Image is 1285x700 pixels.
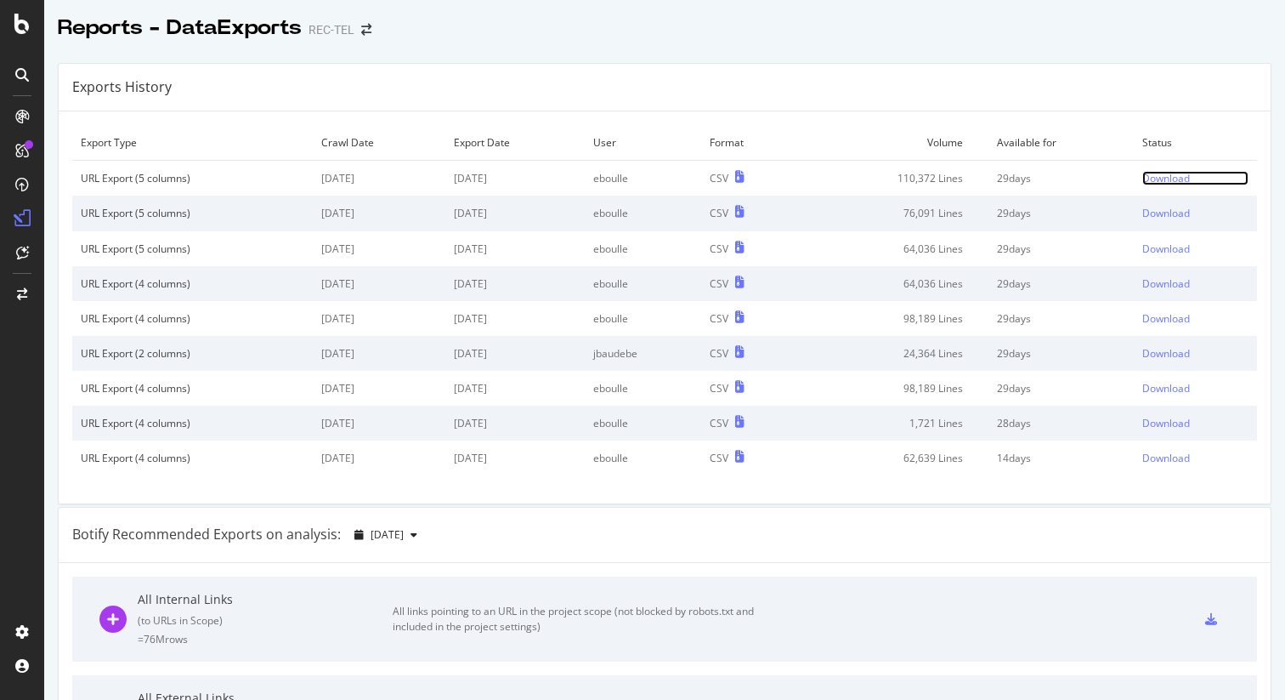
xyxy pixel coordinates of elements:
td: [DATE] [445,441,585,475]
a: Download [1142,206,1248,220]
div: REC-TEL [309,21,354,38]
td: jbaudebe [585,336,701,371]
td: [DATE] [445,231,585,266]
div: URL Export (5 columns) [81,206,304,220]
td: Export Date [445,125,585,161]
td: 64,036 Lines [800,266,989,301]
td: eboulle [585,301,701,336]
div: URL Export (5 columns) [81,242,304,256]
td: [DATE] [313,266,445,301]
td: Crawl Date [313,125,445,161]
div: Exports History [72,77,172,97]
div: CSV [710,171,728,185]
span: 2025 Sep. 30th [371,527,404,542]
td: eboulle [585,231,701,266]
div: URL Export (4 columns) [81,276,304,291]
td: [DATE] [313,441,445,475]
td: [DATE] [445,371,585,406]
div: Download [1142,242,1190,256]
a: Download [1142,381,1248,396]
td: [DATE] [445,406,585,441]
div: CSV [710,276,728,291]
a: Download [1142,451,1248,465]
div: CSV [710,206,728,220]
td: 28 days [988,406,1134,441]
div: CSV [710,416,728,430]
a: Download [1142,171,1248,185]
div: URL Export (4 columns) [81,451,304,465]
td: 29 days [988,301,1134,336]
div: URL Export (4 columns) [81,381,304,396]
div: URL Export (4 columns) [81,416,304,430]
div: Botify Recommended Exports on analysis: [72,525,341,544]
td: [DATE] [313,371,445,406]
div: URL Export (4 columns) [81,311,304,326]
td: 29 days [988,336,1134,371]
a: Download [1142,416,1248,430]
div: URL Export (5 columns) [81,171,304,185]
td: 29 days [988,266,1134,301]
td: eboulle [585,266,701,301]
a: Download [1142,311,1248,326]
td: eboulle [585,371,701,406]
td: 29 days [988,161,1134,196]
td: eboulle [585,196,701,230]
td: eboulle [585,441,701,475]
div: All links pointing to an URL in the project scope (not blocked by robots.txt and included in the ... [393,604,775,635]
div: CSV [710,381,728,396]
a: Download [1142,276,1248,291]
td: 98,189 Lines [800,371,989,406]
div: Download [1142,276,1190,291]
td: Status [1134,125,1257,161]
td: [DATE] [313,196,445,230]
div: csv-export [1205,613,1217,625]
button: [DATE] [348,521,424,549]
div: = 76M rows [138,632,393,646]
div: CSV [710,242,728,256]
td: User [585,125,701,161]
td: eboulle [585,161,701,196]
td: [DATE] [313,161,445,196]
td: [DATE] [445,301,585,336]
div: Download [1142,381,1190,396]
div: Download [1142,451,1190,465]
td: Available for [988,125,1134,161]
a: Download [1142,346,1248,361]
td: [DATE] [445,161,585,196]
td: 29 days [988,371,1134,406]
td: [DATE] [445,196,585,230]
td: eboulle [585,406,701,441]
div: Download [1142,346,1190,361]
td: Export Type [72,125,313,161]
div: arrow-right-arrow-left [361,24,371,36]
td: 98,189 Lines [800,301,989,336]
td: [DATE] [313,301,445,336]
div: All Internal Links [138,591,393,608]
div: Download [1142,171,1190,185]
div: Download [1142,311,1190,326]
td: 110,372 Lines [800,161,989,196]
td: [DATE] [445,336,585,371]
td: [DATE] [313,406,445,441]
td: [DATE] [445,266,585,301]
div: Download [1142,206,1190,220]
td: 29 days [988,196,1134,230]
a: Download [1142,242,1248,256]
td: [DATE] [313,231,445,266]
div: Reports - DataExports [58,14,302,43]
td: 29 days [988,231,1134,266]
td: 76,091 Lines [800,196,989,230]
td: Format [701,125,800,161]
td: 14 days [988,441,1134,475]
div: CSV [710,451,728,465]
div: CSV [710,346,728,361]
div: Download [1142,416,1190,430]
td: 24,364 Lines [800,336,989,371]
td: Volume [800,125,989,161]
td: 64,036 Lines [800,231,989,266]
div: CSV [710,311,728,326]
td: [DATE] [313,336,445,371]
td: 62,639 Lines [800,441,989,475]
div: URL Export (2 columns) [81,346,304,361]
td: 1,721 Lines [800,406,989,441]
